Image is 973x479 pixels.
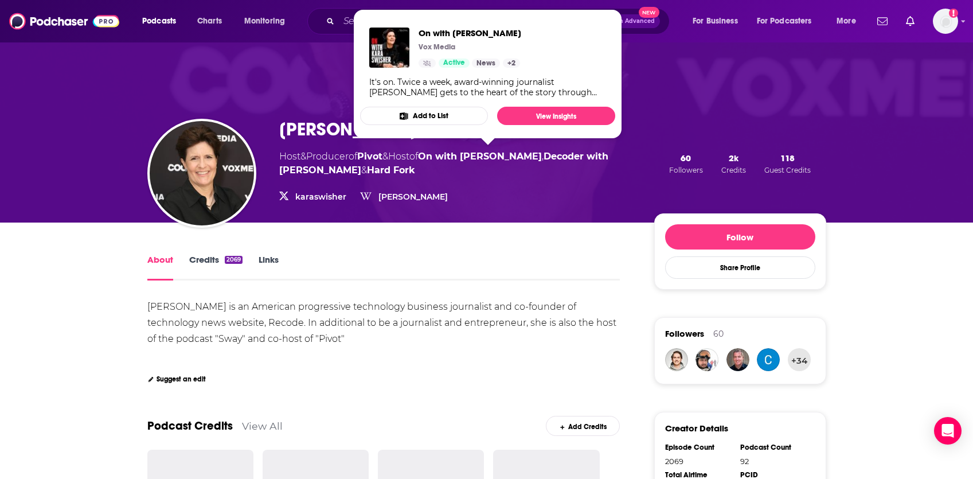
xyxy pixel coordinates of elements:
div: It's on. Twice a week, award-winning journalist [PERSON_NAME] gets to the heart of the story thro... [369,77,606,98]
span: Monitoring [244,13,285,29]
span: Followers [669,166,703,174]
button: 2kCredits [718,152,749,175]
span: New [639,7,659,18]
div: Search podcasts, credits, & more... [318,8,681,34]
span: For Business [693,13,738,29]
a: About [147,254,173,281]
button: Follow [665,224,815,250]
span: Followers [665,328,704,339]
span: Open Advanced [607,18,655,24]
span: Podcasts [142,13,176,29]
a: Show notifications dropdown [873,11,892,31]
a: Podcast Credits [147,419,233,433]
img: Podchaser - Follow, Share and Rate Podcasts [9,10,119,32]
img: On with Kara Swisher [369,28,409,68]
a: On with Kara Swisher [419,28,521,38]
button: open menu [829,12,870,30]
a: On with Kara Swisher [418,151,542,162]
button: Open AdvancedNew [602,14,660,28]
a: Add Credits [546,416,620,436]
span: Host [388,151,409,162]
button: 118Guest Credits [761,152,814,175]
span: , [542,151,544,162]
img: chris10619 [665,348,688,371]
span: More [837,13,856,29]
a: Links [259,254,279,281]
div: 60 [713,329,724,339]
div: 2069 [225,256,243,264]
button: open menu [685,12,752,30]
a: View All [242,420,283,432]
button: Add to List [360,107,488,125]
div: 2069 [665,457,733,466]
button: open menu [749,12,829,30]
img: jdivo [695,348,718,371]
span: & [382,151,388,162]
img: catheyco [757,348,780,371]
a: Suggest an edit [147,375,206,383]
div: Episode Count [665,443,733,452]
div: Podcast Count [740,443,808,452]
a: Credits2069 [189,254,243,281]
span: Host [279,151,300,162]
input: Search podcasts, credits, & more... [339,12,566,30]
img: Kara Swisher [150,121,254,225]
a: News [472,59,500,68]
span: 60 [681,153,691,163]
a: Pivot [357,151,382,162]
button: 60Followers [666,152,706,175]
svg: Add a profile image [949,9,958,18]
span: of [349,151,382,162]
button: open menu [134,12,191,30]
span: Charts [197,13,222,29]
span: Guest Credits [764,166,811,174]
a: [PERSON_NAME] [378,192,448,202]
span: For Podcasters [757,13,812,29]
button: +34 [788,348,811,371]
span: Active [443,57,465,69]
span: & [361,165,367,176]
span: 2k [729,153,738,163]
a: +2 [503,59,520,68]
h1: [PERSON_NAME] [279,118,417,141]
button: open menu [236,12,300,30]
h3: Creator Details [665,423,728,434]
span: Producer [306,151,349,162]
a: karaswisher [295,192,346,202]
a: Charts [190,12,229,30]
a: View Insights [497,107,615,125]
span: 118 [780,153,795,163]
span: On with [PERSON_NAME] [419,28,521,38]
button: Show profile menu [933,9,958,34]
img: User Profile [933,9,958,34]
p: Vox Media [419,42,455,52]
div: Open Intercom Messenger [934,417,962,445]
div: [PERSON_NAME] is an American progressive technology business journalist and co-founder of technol... [147,301,619,344]
span: of [409,151,542,162]
span: & [300,151,306,162]
button: Share Profile [665,256,815,279]
span: Credits [721,166,746,174]
a: Show notifications dropdown [901,11,919,31]
a: Hard Fork [367,165,415,176]
span: Logged in as lcohen [933,9,958,34]
img: gavingallagher [726,348,749,371]
a: Active [439,59,470,68]
div: 92 [740,457,808,466]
